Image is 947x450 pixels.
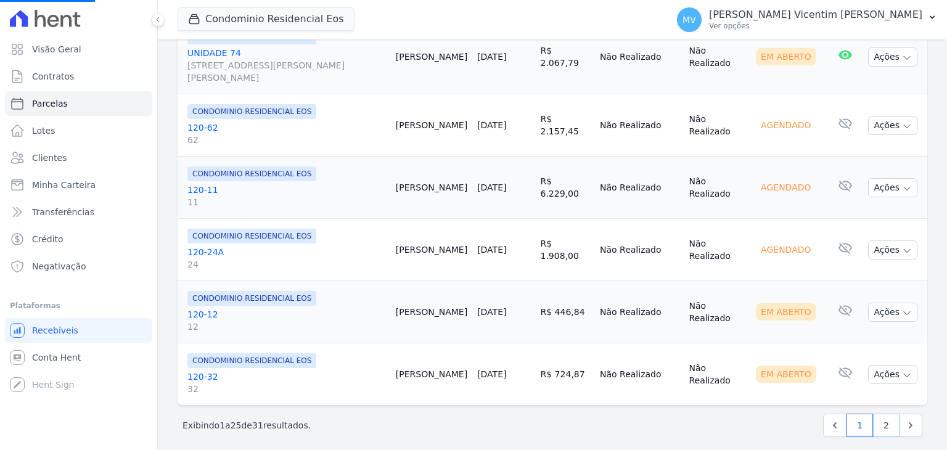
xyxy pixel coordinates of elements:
p: [PERSON_NAME] Vicentim [PERSON_NAME] [709,9,922,21]
span: 31 [252,420,263,430]
span: CONDOMINIO RESIDENCIAL EOS [187,229,316,243]
span: 25 [231,420,242,430]
td: [PERSON_NAME] [391,94,472,157]
span: Clientes [32,152,67,164]
td: Não Realizado [595,281,684,343]
a: [DATE] [477,307,506,317]
td: R$ 1.908,00 [536,219,596,281]
td: [PERSON_NAME] [391,343,472,406]
span: Parcelas [32,97,68,110]
td: Não Realizado [684,157,751,219]
a: [DATE] [477,369,506,379]
a: 120-1212 [187,308,386,333]
button: Ações [868,47,917,67]
span: 32 [187,383,386,395]
td: Não Realizado [595,343,684,406]
span: CONDOMINIO RESIDENCIAL EOS [187,166,316,181]
td: [PERSON_NAME] [391,281,472,343]
button: Ações [868,178,917,197]
span: Conta Hent [32,351,81,364]
a: Contratos [5,64,152,89]
span: [STREET_ADDRESS][PERSON_NAME][PERSON_NAME] [187,59,386,84]
td: Não Realizado [595,94,684,157]
td: [PERSON_NAME] [391,219,472,281]
span: Visão Geral [32,43,81,55]
td: [PERSON_NAME] [391,157,472,219]
a: Transferências [5,200,152,224]
p: Exibindo a de resultados. [182,419,311,432]
p: Ver opções [709,21,922,31]
a: Negativação [5,254,152,279]
td: Não Realizado [684,94,751,157]
span: Recebíveis [32,324,78,337]
span: Minha Carteira [32,179,96,191]
button: Ações [868,116,917,135]
a: 120-3232 [187,370,386,395]
span: CONDOMINIO RESIDENCIAL EOS [187,291,316,306]
span: Lotes [32,125,55,137]
span: CONDOMINIO RESIDENCIAL EOS [187,353,316,368]
td: R$ 724,87 [536,343,596,406]
a: 1 [847,414,873,437]
a: 2 [873,414,900,437]
td: Não Realizado [595,157,684,219]
td: Não Realizado [684,20,751,94]
span: Negativação [32,260,86,272]
span: Contratos [32,70,74,83]
a: 120-1111 [187,184,386,208]
span: Transferências [32,206,94,218]
a: [DATE] [477,182,506,192]
span: 12 [187,321,386,333]
a: Recebíveis [5,318,152,343]
button: Ações [868,240,917,260]
a: Lotes [5,118,152,143]
button: Ações [868,365,917,384]
td: Não Realizado [684,343,751,406]
div: Agendado [756,179,816,196]
a: [DATE] [477,245,506,255]
a: Visão Geral [5,37,152,62]
div: Plataformas [10,298,147,313]
a: [DATE] [477,120,506,130]
button: Condominio Residencial Eos [178,7,355,31]
td: [PERSON_NAME] [391,20,472,94]
td: Não Realizado [684,219,751,281]
td: R$ 6.229,00 [536,157,596,219]
a: 120-24A24 [187,246,386,271]
a: Crédito [5,227,152,252]
a: Minha Carteira [5,173,152,197]
span: MV [683,15,696,24]
span: 62 [187,134,386,146]
td: Não Realizado [595,20,684,94]
div: Agendado [756,241,816,258]
span: 24 [187,258,386,271]
div: Em Aberto [756,48,816,65]
div: Em Aberto [756,366,816,383]
span: Crédito [32,233,64,245]
a: Next [899,414,922,437]
a: 120-6262 [187,121,386,146]
span: 11 [187,196,386,208]
span: CONDOMINIO RESIDENCIAL EOS [187,104,316,119]
span: 1 [219,420,225,430]
a: [DATE] [477,52,506,62]
td: Não Realizado [684,281,751,343]
td: R$ 2.157,45 [536,94,596,157]
td: R$ 2.067,79 [536,20,596,94]
div: Agendado [756,117,816,134]
a: Conta Hent [5,345,152,370]
a: Previous [823,414,847,437]
button: Ações [868,303,917,322]
div: Em Aberto [756,303,816,321]
a: UNIDADE 74[STREET_ADDRESS][PERSON_NAME][PERSON_NAME] [187,47,386,84]
td: Não Realizado [595,219,684,281]
button: MV [PERSON_NAME] Vicentim [PERSON_NAME] Ver opções [667,2,947,37]
a: Parcelas [5,91,152,116]
td: R$ 446,84 [536,281,596,343]
a: Clientes [5,145,152,170]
